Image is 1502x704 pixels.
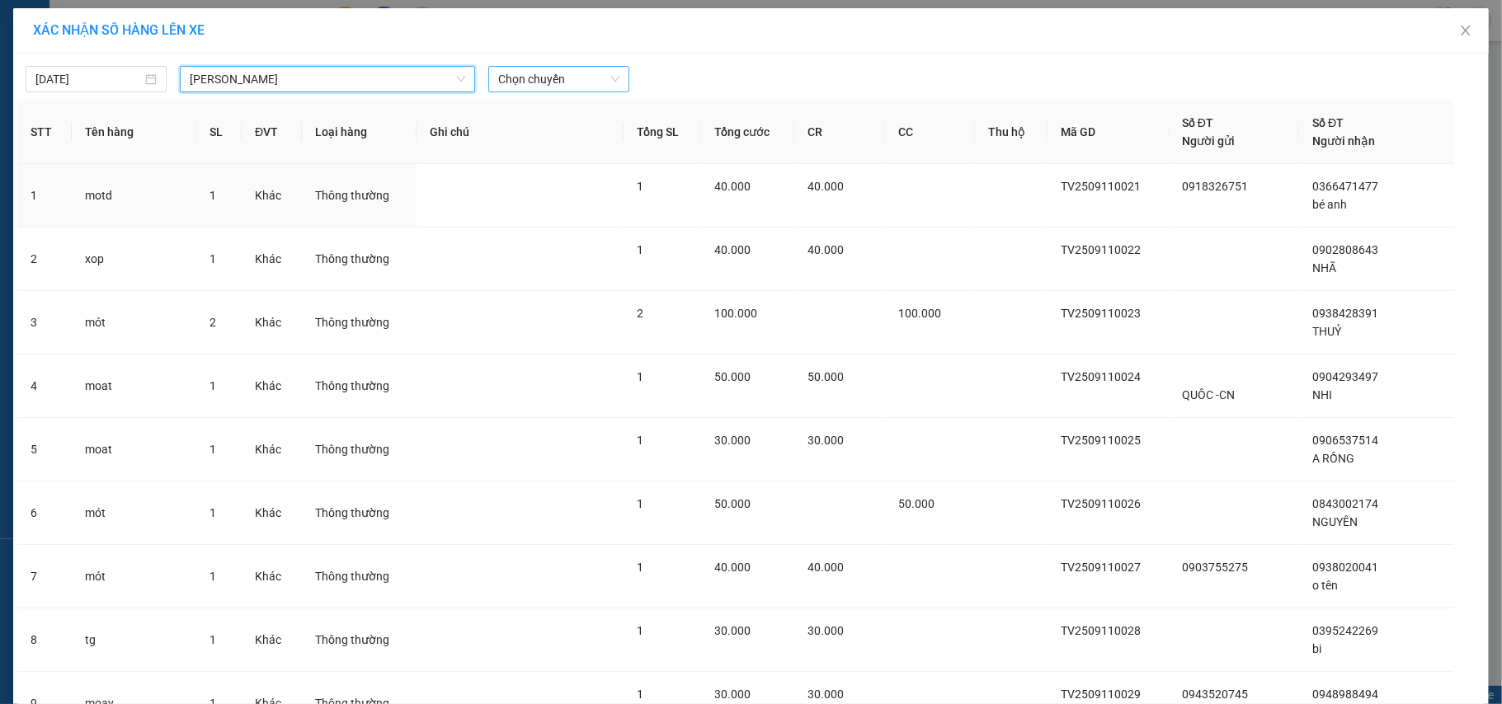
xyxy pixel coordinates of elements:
[72,164,196,228] td: motd
[72,101,196,164] th: Tên hàng
[1061,307,1141,320] span: TV2509110023
[302,164,417,228] td: Thông thường
[714,434,751,447] span: 30.000
[1312,561,1378,574] span: 0938020041
[242,354,302,418] td: Khác
[898,307,941,320] span: 100.000
[1061,688,1141,701] span: TV2509110029
[72,228,196,291] td: xop
[1048,101,1169,164] th: Mã GD
[72,608,196,672] td: tg
[72,354,196,418] td: moat
[714,180,751,193] span: 40.000
[1182,688,1248,701] span: 0943520745
[1061,434,1141,447] span: TV2509110025
[17,418,72,481] td: 5
[72,545,196,608] td: mót
[1061,561,1141,574] span: TV2509110027
[33,22,205,38] span: XÁC NHẬN SỐ HÀNG LÊN XE
[624,101,702,164] th: Tổng SL
[302,418,417,481] td: Thông thường
[1312,307,1378,320] span: 0938428391
[17,164,72,228] td: 1
[17,545,72,608] td: 7
[808,624,844,637] span: 30.000
[1312,388,1332,401] span: NHI
[1312,452,1354,465] span: A RỒNG
[190,67,465,92] span: Cà Mau - Hồ Chí Minh
[1312,325,1341,338] span: THUỶ
[242,228,302,291] td: Khác
[1061,370,1141,383] span: TV2509110024
[1443,8,1489,54] button: Close
[714,624,751,637] span: 30.000
[1061,624,1141,637] span: TV2509110028
[637,307,643,320] span: 2
[1312,261,1336,275] span: NHÃ
[808,688,844,701] span: 30.000
[1312,688,1378,701] span: 0948988494
[17,291,72,354] td: 3
[417,101,624,164] th: Ghi chú
[35,70,142,88] input: 11/09/2025
[210,252,216,265] span: 1
[17,608,72,672] td: 8
[154,61,690,82] li: Hotline: 02839552959
[302,545,417,608] td: Thông thường
[1312,642,1321,655] span: bi
[898,497,935,510] span: 50.000
[808,370,844,383] span: 50.000
[17,481,72,545] td: 6
[242,164,302,228] td: Khác
[794,101,884,164] th: CR
[17,228,72,291] td: 2
[637,434,643,447] span: 1
[1182,116,1213,129] span: Số ĐT
[72,418,196,481] td: moat
[637,497,643,510] span: 1
[1312,579,1338,592] span: o tên
[637,624,643,637] span: 1
[72,481,196,545] td: mót
[210,189,216,202] span: 1
[808,434,844,447] span: 30.000
[302,228,417,291] td: Thông thường
[637,561,643,574] span: 1
[637,688,643,701] span: 1
[210,379,216,392] span: 1
[714,370,751,383] span: 50.000
[302,291,417,354] td: Thông thường
[1459,24,1472,37] span: close
[210,316,216,329] span: 2
[242,291,302,354] td: Khác
[1312,370,1378,383] span: 0904293497
[21,120,311,147] b: GỬI : Trạm [PERSON_NAME]
[302,481,417,545] td: Thông thường
[154,40,690,61] li: 26 Phó Cơ Điều, Phường 12
[637,370,643,383] span: 1
[210,506,216,519] span: 1
[714,307,757,320] span: 100.000
[498,67,619,92] span: Chọn chuyến
[196,101,242,164] th: SL
[242,418,302,481] td: Khác
[1312,434,1378,447] span: 0906537514
[637,243,643,256] span: 1
[17,101,72,164] th: STT
[1182,180,1248,193] span: 0918326751
[714,497,751,510] span: 50.000
[302,608,417,672] td: Thông thường
[714,243,751,256] span: 40.000
[975,101,1048,164] th: Thu hộ
[1312,497,1378,510] span: 0843002174
[1061,180,1141,193] span: TV2509110021
[1312,180,1378,193] span: 0366471477
[808,561,844,574] span: 40.000
[637,180,643,193] span: 1
[210,633,216,646] span: 1
[17,354,72,418] td: 4
[1312,116,1344,129] span: Số ĐT
[714,561,751,574] span: 40.000
[21,21,103,103] img: logo.jpg
[885,101,975,164] th: CC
